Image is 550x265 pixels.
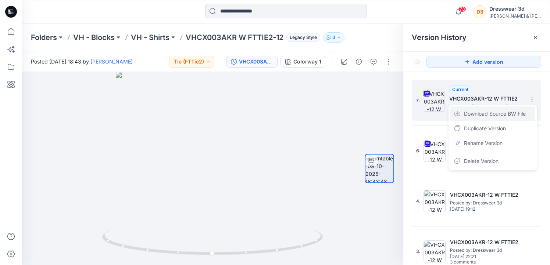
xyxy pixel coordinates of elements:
h5: VHCX003AKR-12 W FTTIE2 [449,94,523,103]
h5: VHCX003AKR-12 W FTTIE2 [450,190,524,199]
button: Colorway 1 [281,56,326,68]
img: VHCX003AKR-12 W FTTIE2 [424,140,446,162]
h5: VHCX003AKR-12 W FTTIE2 [450,238,524,247]
p: 3 [332,33,335,41]
button: VHCX003AKR-12 W FTTIE2 [226,56,278,68]
span: Download Source BW File [464,109,526,118]
span: Posted by: Dresswear 3d [450,247,524,254]
span: Delete Version [464,157,499,166]
span: 3. [416,248,421,255]
button: Add version [426,56,541,68]
img: VHCX003AKR-12 W FTTIE2 [424,240,446,262]
span: Current [452,87,468,92]
img: VHCX003AKR-12 W FTTIE2 [423,90,445,112]
span: 73 [458,6,466,12]
div: Colorway 1 [293,58,321,66]
span: Duplicate Version [464,124,506,133]
span: 7. [416,97,420,104]
a: VH - Shirts [131,32,169,43]
span: [DATE] 22:21 [450,254,524,259]
img: VHCX003AKR-12 W FTTIE2 [424,190,446,212]
div: [PERSON_NAME] & [PERSON_NAME] [489,13,541,19]
img: turntable-09-10-2025-18:43:48 [365,155,393,182]
span: [DATE] 19:12 [450,207,524,212]
span: Rename Version [464,139,503,148]
div: Dresswear 3d [489,4,541,13]
a: Folders [31,32,57,43]
button: Details [353,56,365,68]
span: Posted [DATE] 18:43 by [31,58,133,65]
span: Legacy Style [286,33,320,42]
div: VHCX003AKR-12 W FTTIE2 [239,58,273,66]
a: [PERSON_NAME] [90,58,133,65]
span: Posted by: Emily Reynaga [449,103,523,110]
span: Posted by: Dresswear 3d [450,199,524,207]
button: Show Hidden Versions [412,56,424,68]
p: VHCX003AKR W FTTIE2-12 [186,32,283,43]
span: 6. [416,148,421,154]
button: Close [532,35,538,40]
span: 4. [416,198,421,204]
span: Version History [412,33,467,42]
a: VH - Blocks [73,32,115,43]
button: Legacy Style [283,32,320,43]
button: 3 [323,32,344,43]
div: D3 [473,5,486,18]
